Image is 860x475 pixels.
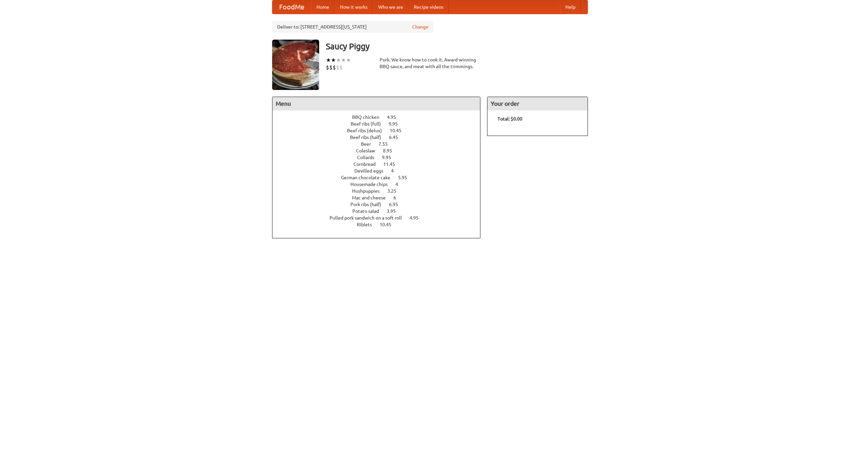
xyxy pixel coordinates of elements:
a: Recipe videos [408,0,449,14]
li: ★ [341,56,346,64]
b: Total: $0.00 [498,116,522,122]
span: 6 [393,195,403,200]
span: Beef ribs (half) [350,135,388,140]
a: Pork ribs (half) 6.95 [350,202,411,207]
span: Coleslaw [356,148,382,153]
span: 7.55 [379,141,394,147]
span: 9.95 [382,155,398,160]
span: Beef ribs (delux) [347,128,389,133]
a: Housemade chips 4 [350,182,411,187]
span: 6.45 [389,135,405,140]
span: 4.95 [410,215,425,221]
span: 11.45 [383,161,402,167]
a: Devilled eggs 4 [354,168,406,174]
li: $ [333,64,336,71]
img: angular.jpg [272,40,319,90]
span: Potato salad [352,208,386,214]
a: Home [311,0,335,14]
span: 3.95 [387,208,402,214]
span: Pork ribs (half) [350,202,388,207]
a: Beef ribs (delux) 10.45 [347,128,414,133]
span: 6.95 [389,202,405,207]
span: Pulled pork sandwich on a soft roll [330,215,408,221]
a: Coleslaw 8.95 [356,148,404,153]
li: ★ [326,56,331,64]
span: Riblets [357,222,379,227]
span: 5.95 [398,175,414,180]
a: Mac and cheese 6 [352,195,408,200]
a: Potato salad 3.95 [352,208,408,214]
li: ★ [331,56,336,64]
a: Who we are [373,0,408,14]
span: 4.95 [387,114,403,120]
a: Cornbread 11.45 [353,161,407,167]
span: 4 [391,168,400,174]
a: Beer 7.55 [361,141,400,147]
a: Beef ribs (half) 6.45 [350,135,411,140]
span: 3.25 [387,188,403,194]
li: $ [329,64,333,71]
a: Beef ribs (full) 9.95 [351,121,410,127]
span: Cornbread [353,161,382,167]
a: Change [412,23,428,30]
li: $ [326,64,329,71]
span: Collards [357,155,381,160]
li: $ [339,64,343,71]
span: BBQ chicken [352,114,386,120]
span: Devilled eggs [354,168,390,174]
a: Help [560,0,581,14]
li: ★ [346,56,351,64]
span: 9.95 [389,121,404,127]
a: Pulled pork sandwich on a soft roll 4.95 [330,215,431,221]
li: ★ [336,56,341,64]
span: Mac and cheese [352,195,392,200]
a: Hushpuppies 3.25 [352,188,409,194]
h4: Menu [272,97,480,110]
span: 4 [395,182,405,187]
span: 10.45 [380,222,398,227]
div: Pork. We know how to cook it. Award-winning BBQ sauce, and meat with all the trimmings. [380,56,480,70]
span: German chocolate cake [341,175,397,180]
h3: Saucy Piggy [326,40,588,53]
span: Beer [361,141,378,147]
span: Hushpuppies [352,188,386,194]
span: 10.45 [390,128,408,133]
span: 8.95 [383,148,399,153]
li: $ [336,64,339,71]
a: German chocolate cake 5.95 [341,175,420,180]
a: Collards 9.95 [357,155,403,160]
h4: Your order [487,97,588,110]
a: BBQ chicken 4.95 [352,114,408,120]
a: How it works [335,0,373,14]
span: Housemade chips [350,182,394,187]
div: Deliver to: [STREET_ADDRESS][US_STATE] [272,21,433,33]
a: Riblets 10.45 [357,222,404,227]
span: Beef ribs (full) [351,121,388,127]
a: FoodMe [272,0,311,14]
